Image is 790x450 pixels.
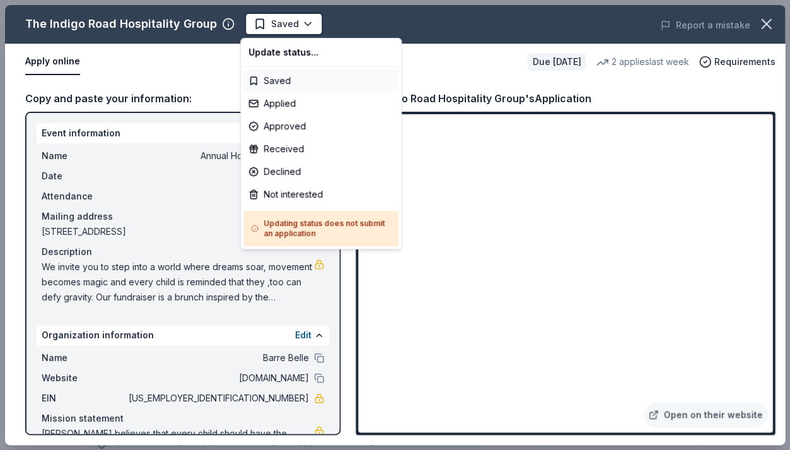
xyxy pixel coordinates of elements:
[251,218,391,239] h5: Updating status does not submit an application
[243,138,398,160] div: Received
[243,160,398,183] div: Declined
[243,92,398,115] div: Applied
[160,15,260,30] span: Annual Holiday Fundraiser
[243,41,398,64] div: Update status...
[243,115,398,138] div: Approved
[243,69,398,92] div: Saved
[243,183,398,206] div: Not interested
